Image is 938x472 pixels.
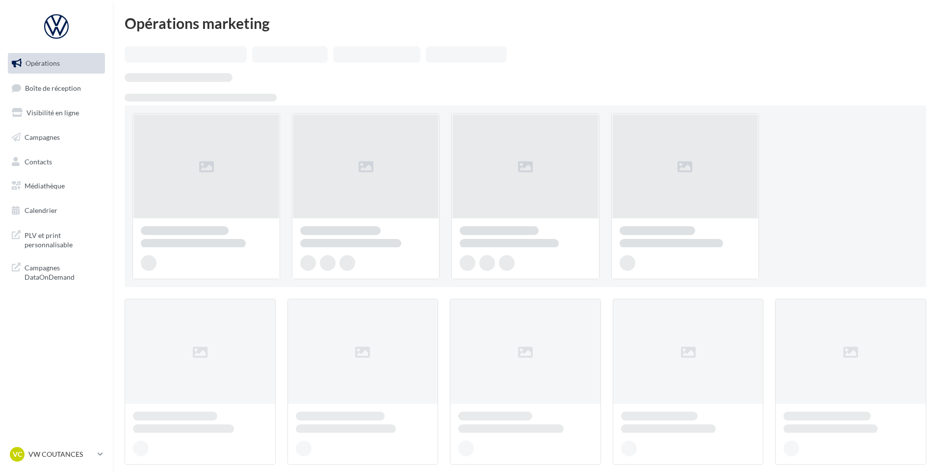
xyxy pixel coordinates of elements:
span: Médiathèque [25,182,65,190]
a: VC VW COUTANCES [8,445,105,464]
a: Médiathèque [6,176,107,196]
a: Boîte de réception [6,78,107,99]
span: PLV et print personnalisable [25,229,101,250]
a: Visibilité en ligne [6,103,107,123]
p: VW COUTANCES [28,449,94,459]
a: Opérations [6,53,107,74]
span: Calendrier [25,206,57,214]
a: Campagnes [6,127,107,148]
span: VC [13,449,22,459]
span: Visibilité en ligne [26,108,79,117]
a: Contacts [6,152,107,172]
span: Contacts [25,157,52,165]
a: Campagnes DataOnDemand [6,257,107,286]
span: Campagnes DataOnDemand [25,261,101,282]
a: Calendrier [6,200,107,221]
span: Campagnes [25,133,60,141]
a: PLV et print personnalisable [6,225,107,254]
span: Opérations [26,59,60,67]
div: Opérations marketing [125,16,926,30]
span: Boîte de réception [25,83,81,92]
